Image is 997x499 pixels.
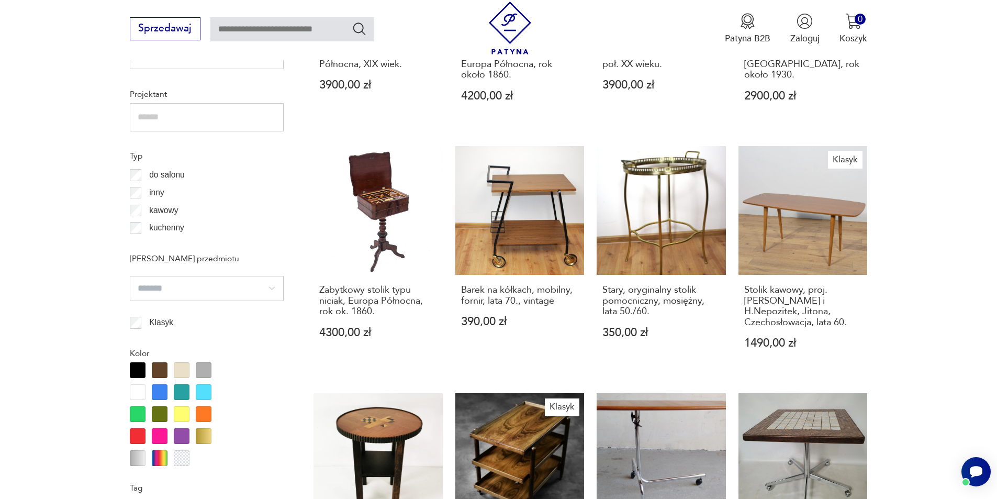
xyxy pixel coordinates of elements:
[602,285,720,317] h3: Stary, oryginalny stolik pomocniczny, mosiężny, lata 50./60.
[130,25,200,34] a: Sprzedawaj
[461,48,579,80] h3: Zabytkowy stolik niciak, Europa Północna, rok około 1860.
[130,87,284,101] p: Projektant
[319,48,437,70] h3: Stolik typu karciak, Europa Północna, XIX wiek.
[319,80,437,91] p: 3900,00 zł
[461,91,579,102] p: 4200,00 zł
[461,316,579,327] p: 390,00 zł
[744,285,862,328] h3: Stolik kawowy, proj. [PERSON_NAME] i H.Nepozitek, Jitona, Czechosłowacja, lata 60.
[845,13,861,29] img: Ikona koszyka
[352,21,367,36] button: Szukaj
[313,146,443,373] a: Zabytkowy stolik typu niciak, Europa Północna, rok ok. 1860.Zabytkowy stolik typu niciak, Europa ...
[484,2,536,54] img: Patyna - sklep z meblami i dekoracjami vintage
[461,285,579,306] h3: Barek na kółkach, mobilny, fornir, lata 70., vintage
[130,481,284,495] p: Tag
[855,14,866,25] div: 0
[602,48,720,70] h3: Stolik - kwietnik, Francja, poł. XX wieku.
[602,327,720,338] p: 350,00 zł
[149,204,178,217] p: kawowy
[149,316,173,329] p: Klasyk
[725,13,770,45] a: Ikona medaluPatyna B2B
[130,149,284,163] p: Typ
[149,186,164,199] p: inny
[744,48,862,80] h3: Komplet kwietników, [GEOGRAPHIC_DATA], rok około 1930.
[740,13,756,29] img: Ikona medalu
[744,91,862,102] p: 2900,00 zł
[319,327,437,338] p: 4300,00 zł
[961,457,991,486] iframe: Smartsupp widget button
[797,13,813,29] img: Ikonka użytkownika
[130,252,284,265] p: [PERSON_NAME] przedmiotu
[790,32,820,45] p: Zaloguj
[149,168,185,182] p: do salonu
[725,32,770,45] p: Patyna B2B
[790,13,820,45] button: Zaloguj
[319,285,437,317] h3: Zabytkowy stolik typu niciak, Europa Północna, rok ok. 1860.
[149,221,184,235] p: kuchenny
[744,338,862,349] p: 1490,00 zł
[839,32,867,45] p: Koszyk
[455,146,585,373] a: Barek na kółkach, mobilny, fornir, lata 70., vintageBarek na kółkach, mobilny, fornir, lata 70., ...
[130,347,284,360] p: Kolor
[725,13,770,45] button: Patyna B2B
[738,146,868,373] a: KlasykStolik kawowy, proj. B. Landsman i H.Nepozitek, Jitona, Czechosłowacja, lata 60.Stolik kawo...
[597,146,726,373] a: Stary, oryginalny stolik pomocniczny, mosiężny, lata 50./60.Stary, oryginalny stolik pomocniczny,...
[839,13,867,45] button: 0Koszyk
[602,80,720,91] p: 3900,00 zł
[130,17,200,40] button: Sprzedawaj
